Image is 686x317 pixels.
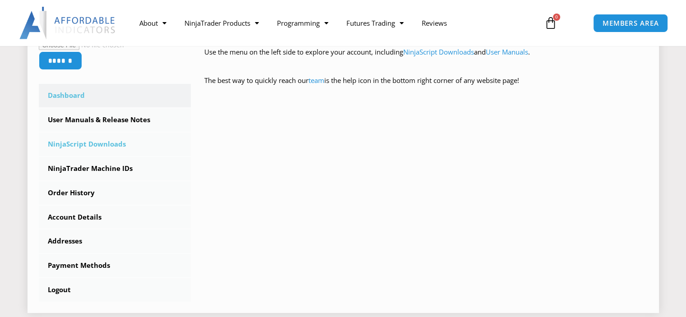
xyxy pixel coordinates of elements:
a: MEMBERS AREA [593,14,668,32]
a: User Manuals [486,47,528,56]
a: Payment Methods [39,254,191,277]
p: The best way to quickly reach our is the help icon in the bottom right corner of any website page! [204,74,648,100]
a: team [308,76,324,85]
a: 0 [531,10,571,36]
span: MEMBERS AREA [603,20,659,27]
a: User Manuals & Release Notes [39,108,191,132]
a: Dashboard [39,84,191,107]
a: NinjaScript Downloads [403,47,474,56]
a: Futures Trading [337,13,413,33]
a: Account Details [39,206,191,229]
a: NinjaTrader Machine IDs [39,157,191,180]
nav: Account pages [39,84,191,302]
span: 0 [553,14,560,21]
img: LogoAI | Affordable Indicators – NinjaTrader [19,7,116,39]
a: Reviews [413,13,456,33]
a: About [130,13,175,33]
a: Programming [268,13,337,33]
a: NinjaTrader Products [175,13,268,33]
a: NinjaScript Downloads [39,133,191,156]
p: Use the menu on the left side to explore your account, including and . [204,46,648,71]
a: Addresses [39,230,191,253]
a: Logout [39,278,191,302]
a: Order History [39,181,191,205]
nav: Menu [130,13,535,33]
